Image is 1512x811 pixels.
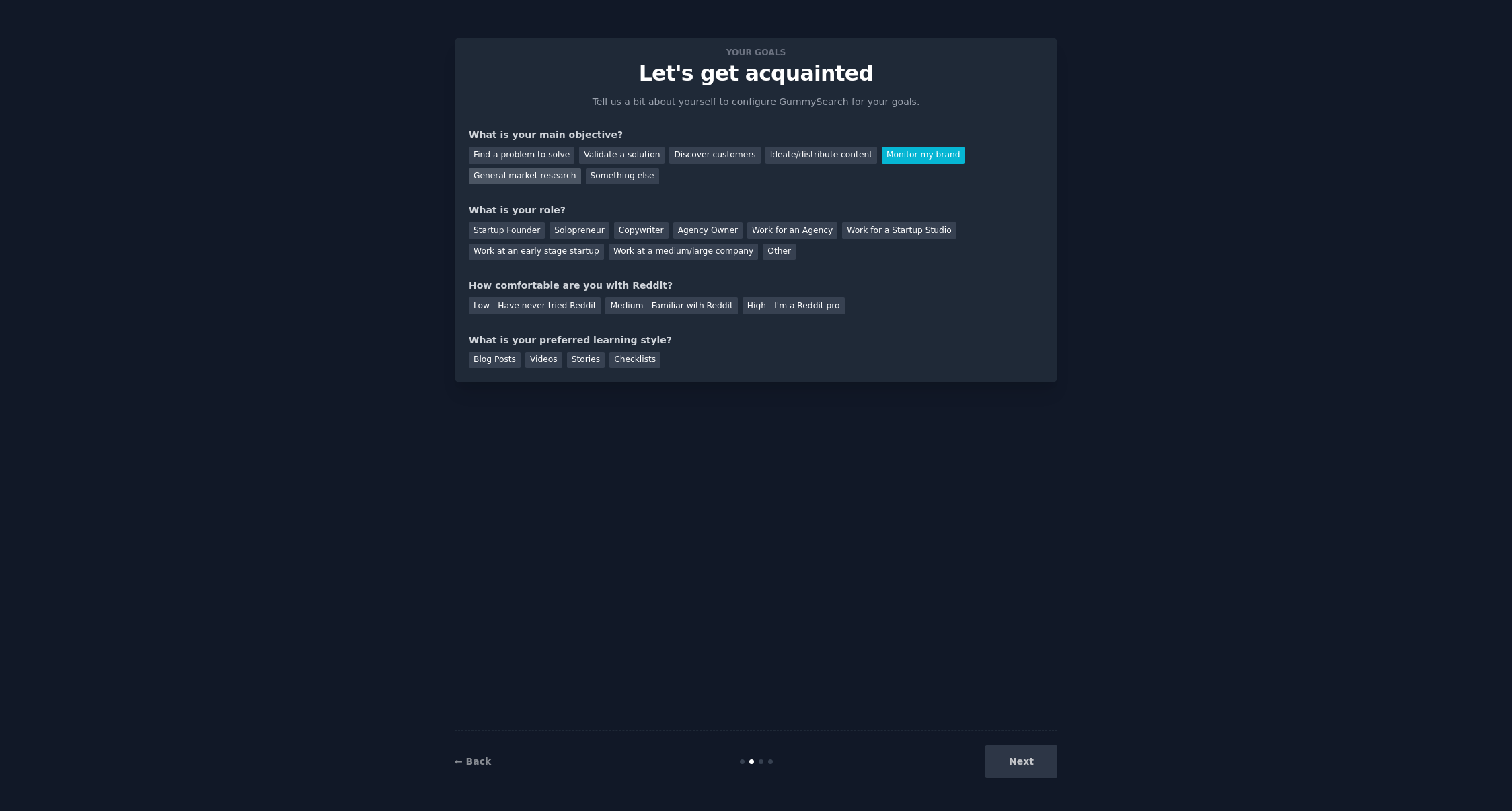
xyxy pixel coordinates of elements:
div: What is your main objective? [469,128,1043,142]
div: Something else [586,168,659,185]
div: What is your role? [469,203,1043,217]
div: General market research [469,168,581,185]
div: Copywriter [614,222,669,239]
div: Other [763,244,796,260]
div: Stories [567,352,605,369]
span: Your goals [724,45,788,59]
a: ← Back [455,756,491,767]
div: Ideate/distribute content [765,147,877,164]
div: Validate a solution [579,147,665,164]
div: Find a problem to solve [469,147,574,164]
div: High - I'm a Reddit pro [743,297,845,314]
div: Monitor my brand [882,147,965,164]
div: Discover customers [669,147,760,164]
div: Work for an Agency [747,222,837,239]
div: Low - Have never tried Reddit [469,297,601,314]
div: Work at an early stage startup [469,244,604,260]
div: Agency Owner [673,222,743,239]
div: Medium - Familiar with Reddit [605,297,737,314]
div: Checklists [609,352,660,369]
div: Work for a Startup Studio [842,222,956,239]
p: Let's get acquainted [469,62,1043,85]
div: Work at a medium/large company [609,244,758,260]
div: Startup Founder [469,222,545,239]
div: Videos [525,352,562,369]
p: Tell us a bit about yourself to configure GummySearch for your goals. [587,95,925,109]
div: How comfortable are you with Reddit? [469,279,1043,293]
div: What is your preferred learning style? [469,333,1043,347]
div: Solopreneur [550,222,609,239]
div: Blog Posts [469,352,521,369]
